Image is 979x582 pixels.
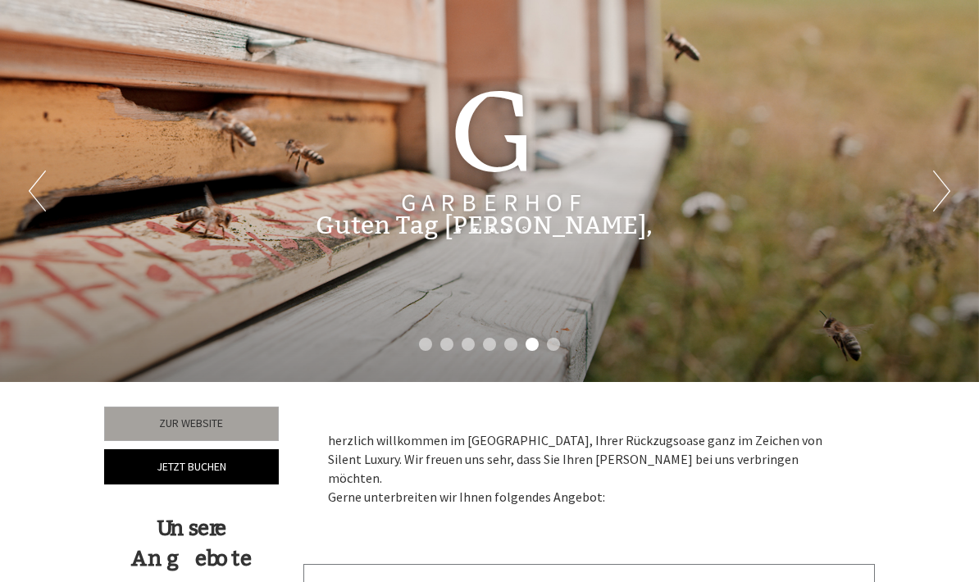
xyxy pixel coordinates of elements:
button: Previous [29,171,46,211]
div: Unsere Angebote [104,513,279,574]
a: Zur Website [104,407,279,441]
a: Jetzt buchen [104,449,279,484]
p: herzlich willkommen im [GEOGRAPHIC_DATA], Ihrer Rückzugsoase ganz im Zeichen von Silent Luxury. W... [328,431,851,506]
button: Next [933,171,950,211]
